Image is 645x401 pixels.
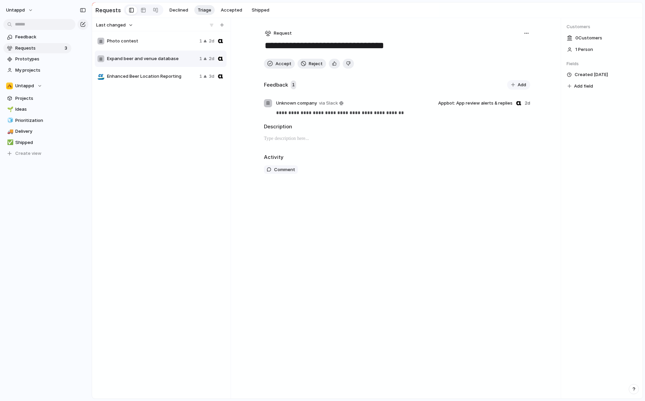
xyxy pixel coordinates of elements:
button: Declined [166,5,192,15]
span: 1 [199,55,202,62]
span: Request [274,30,292,37]
span: Create view [15,150,41,157]
span: Reject [309,60,323,67]
span: 2d [209,55,214,62]
a: 🌱Ideas [3,104,71,114]
div: 🧊 [7,116,12,124]
span: Feedback [15,34,69,40]
span: Customers [567,23,637,30]
span: Delivery [15,128,69,135]
span: Requests [15,45,62,52]
button: Reject [298,59,326,69]
button: 🧊 [6,117,13,124]
span: Prototypes [15,56,69,62]
button: 🌱 [6,106,13,113]
span: Fields [567,60,637,67]
span: Projects [15,95,69,102]
button: Untappd [3,5,37,16]
span: 0 Customer s [575,35,602,41]
span: via Slack [319,100,338,107]
span: 3 [65,45,69,52]
button: Triage [194,5,215,15]
a: 🚚Delivery [3,126,71,136]
button: Last changed [95,21,134,30]
a: Feedback [3,32,71,42]
button: Add field [567,82,594,91]
button: Comment [264,165,298,174]
span: Shipped [252,7,269,14]
span: Untappd [15,83,34,89]
span: Untappd [6,7,25,14]
h2: Requests [95,6,121,14]
button: Request [264,29,293,38]
span: 1 [199,73,202,80]
span: Triage [198,7,211,14]
button: Create view [3,148,71,159]
div: 🌱 [7,106,12,113]
span: Accept [275,60,291,67]
span: 1 Person [575,46,593,53]
span: 2d [525,100,530,107]
h2: Activity [264,153,284,161]
span: Add field [574,83,593,90]
div: ✅ [7,139,12,146]
h2: Feedback [264,81,288,89]
button: Add [507,80,530,90]
span: My projects [15,67,69,74]
span: 1 [199,38,202,44]
button: Accepted [217,5,246,15]
span: 1 [291,80,296,89]
button: Accept [264,59,295,69]
span: 2d [209,38,214,44]
div: 🚚 [7,128,12,135]
span: Last changed [96,22,126,29]
a: Projects [3,93,71,104]
a: via Slack [318,99,345,107]
span: Enhanced Beer Location Reporting [107,73,197,80]
span: Comment [274,166,295,173]
a: ✅Shipped [3,138,71,148]
span: Add [518,81,526,88]
a: Requests3 [3,43,71,53]
h2: Description [264,123,530,131]
button: 🚚 [6,128,13,135]
button: Shipped [248,5,273,15]
span: 3d [209,73,214,80]
span: Ideas [15,106,69,113]
span: Photo contest [107,38,197,44]
button: Untappd [3,81,71,91]
span: Unknown company [276,100,317,107]
span: Declined [169,7,188,14]
span: Appbot: App review alerts & replies [438,100,513,107]
span: Shipped [15,139,69,146]
span: Prioritization [15,117,69,124]
a: My projects [3,65,71,75]
a: 🧊Prioritization [3,115,71,126]
span: Accepted [221,7,242,14]
span: Expand beer and venue database [107,55,197,62]
button: ✅ [6,139,13,146]
a: Prototypes [3,54,71,64]
span: Created [DATE] [575,71,608,78]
